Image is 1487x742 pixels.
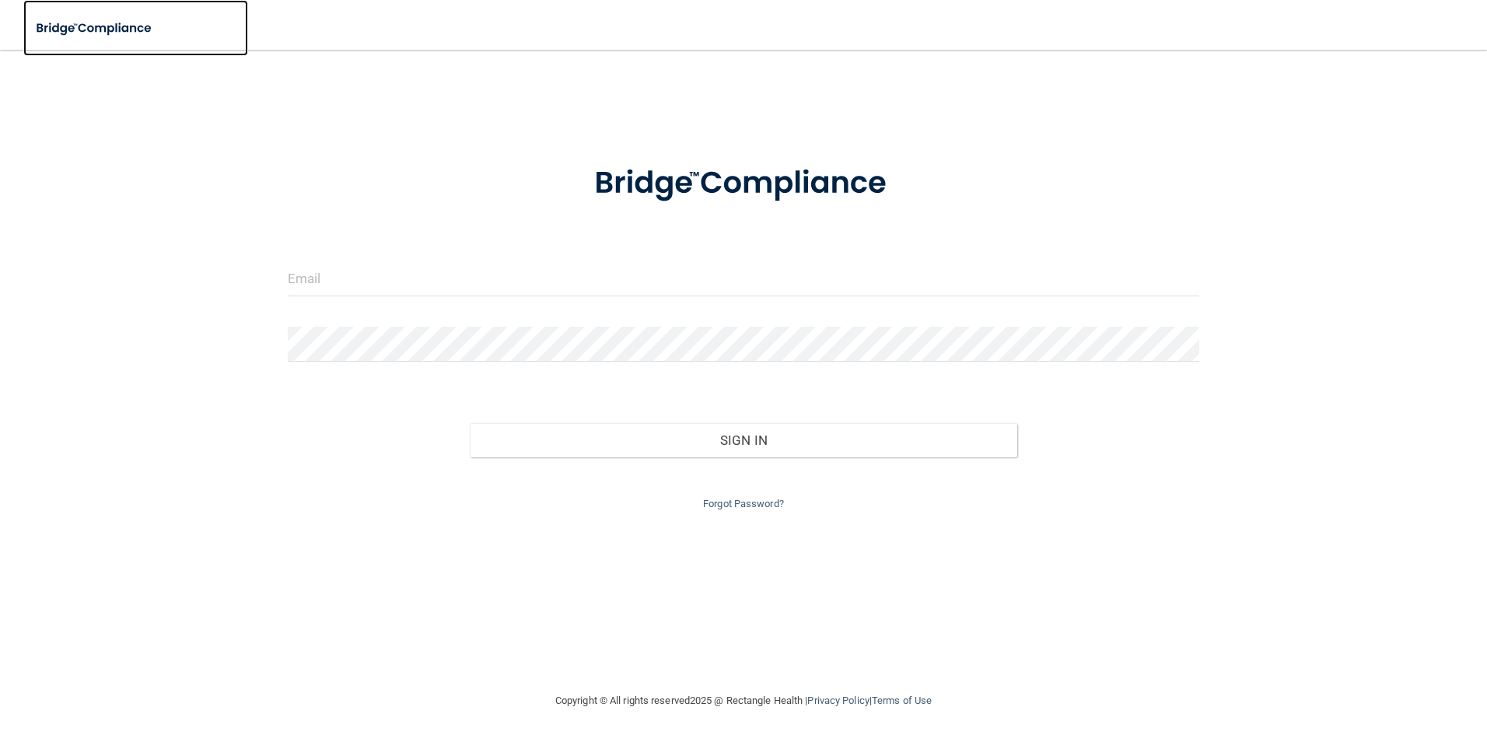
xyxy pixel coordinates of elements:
button: Sign In [470,423,1017,457]
a: Privacy Policy [807,695,869,706]
a: Forgot Password? [703,498,784,509]
iframe: Drift Widget Chat Window [1167,176,1478,644]
iframe: Drift Widget Chat Controller [1409,635,1468,694]
div: Copyright © All rights reserved 2025 @ Rectangle Health | | [460,676,1027,726]
img: bridge_compliance_login_screen.278c3ca4.svg [23,12,166,44]
img: bridge_compliance_login_screen.278c3ca4.svg [562,143,925,224]
input: Email [288,261,1200,296]
a: Terms of Use [872,695,932,706]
